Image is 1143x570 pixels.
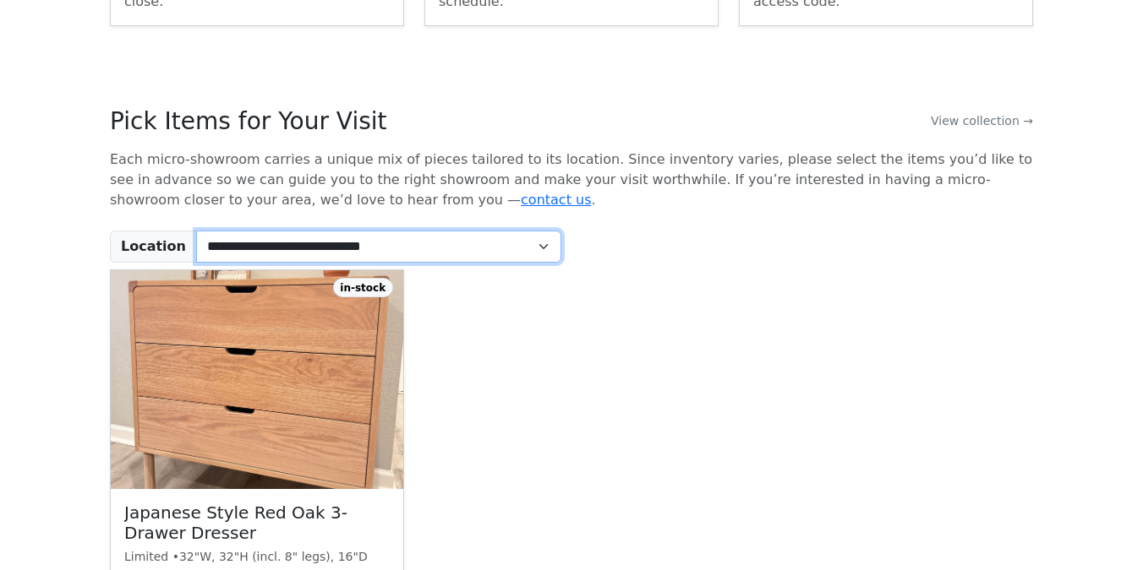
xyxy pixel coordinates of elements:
span: in-stock [333,278,393,296]
b: Location [121,236,186,257]
a: View collection → [931,112,1033,130]
h2: Pick Items for Your Visit [110,107,387,136]
h3: Japanese Style Red Oak 3-Drawer Dresser [124,502,390,545]
img: Japanese Style Red Oak 3-Drawer Dresser [111,270,403,490]
p: Each micro-showroom carries a unique mix of pieces tailored to its location. Since inventory vari... [110,149,1033,210]
div: Limited • 32"W, 32"H (incl. 8" legs), 16"D [124,548,390,566]
a: contact us [521,192,591,208]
